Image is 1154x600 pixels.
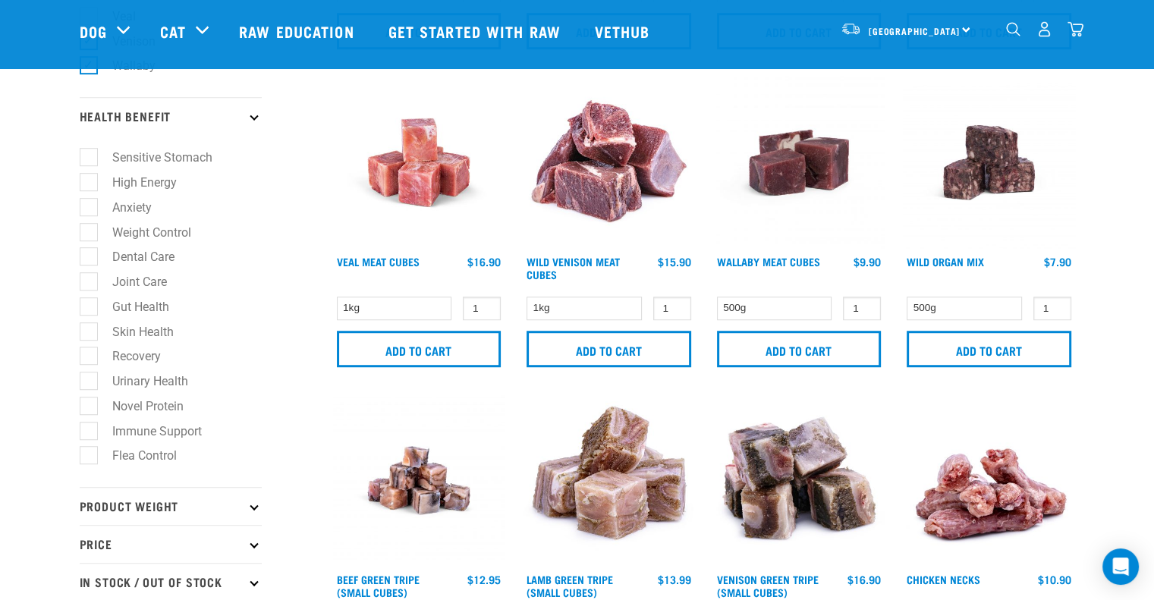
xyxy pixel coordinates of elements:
label: Sensitive Stomach [88,148,219,167]
label: Gut Health [88,297,175,316]
div: $16.90 [467,256,501,268]
input: Add to cart [337,331,502,367]
a: Get started with Raw [373,1,580,61]
label: Flea Control [88,446,183,465]
span: [GEOGRAPHIC_DATA] [869,28,961,33]
img: van-moving.png [841,22,861,36]
label: High Energy [88,173,183,192]
a: Wild Venison Meat Cubes [527,259,620,276]
img: 1181 Wild Venison Meat Cubes Boneless 01 [523,77,695,249]
input: 1 [843,297,881,320]
img: home-icon@2x.png [1068,21,1083,37]
label: Wallaby [88,56,162,75]
input: Add to cart [527,331,691,367]
img: 1079 Green Tripe Venison 01 [713,394,885,567]
img: Wild Organ Mix [903,77,1075,249]
input: 1 [1033,297,1071,320]
label: Anxiety [88,198,158,217]
label: Recovery [88,347,167,366]
a: Venison Green Tripe (Small Cubes) [717,576,819,594]
label: Skin Health [88,322,180,341]
a: Wild Organ Mix [907,259,984,264]
img: user.png [1036,21,1052,37]
a: Dog [80,20,107,42]
a: Raw Education [224,1,373,61]
div: $13.99 [658,573,691,586]
img: Wallaby Meat Cubes [713,77,885,249]
img: Beef Tripe Bites 1634 [333,394,505,567]
label: Weight Control [88,223,197,242]
label: Urinary Health [88,372,194,391]
a: Chicken Necks [907,576,980,582]
div: $16.90 [847,573,881,586]
p: Health Benefit [80,97,262,135]
div: $15.90 [658,256,691,268]
label: Joint Care [88,272,173,291]
input: 1 [653,297,691,320]
a: Cat [160,20,186,42]
img: Pile Of Chicken Necks For Pets [903,394,1075,567]
p: Price [80,525,262,563]
img: home-icon-1@2x.png [1006,22,1020,36]
label: Dental Care [88,247,181,266]
a: Lamb Green Tripe (Small Cubes) [527,576,613,594]
div: $12.95 [467,573,501,586]
a: Vethub [580,1,669,61]
input: Add to cart [907,331,1071,367]
a: Veal Meat Cubes [337,259,420,264]
label: Novel Protein [88,397,190,416]
img: 1133 Green Tripe Lamb Small Cubes 01 [523,394,695,567]
a: Beef Green Tripe (Small Cubes) [337,576,420,594]
div: Open Intercom Messenger [1102,548,1139,585]
label: Immune Support [88,422,208,441]
img: Veal Meat Cubes8454 [333,77,505,249]
a: Wallaby Meat Cubes [717,259,820,264]
div: $9.90 [854,256,881,268]
div: $10.90 [1038,573,1071,586]
p: Product Weight [80,487,262,525]
input: Add to cart [717,331,882,367]
input: 1 [463,297,501,320]
div: $7.90 [1044,256,1071,268]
